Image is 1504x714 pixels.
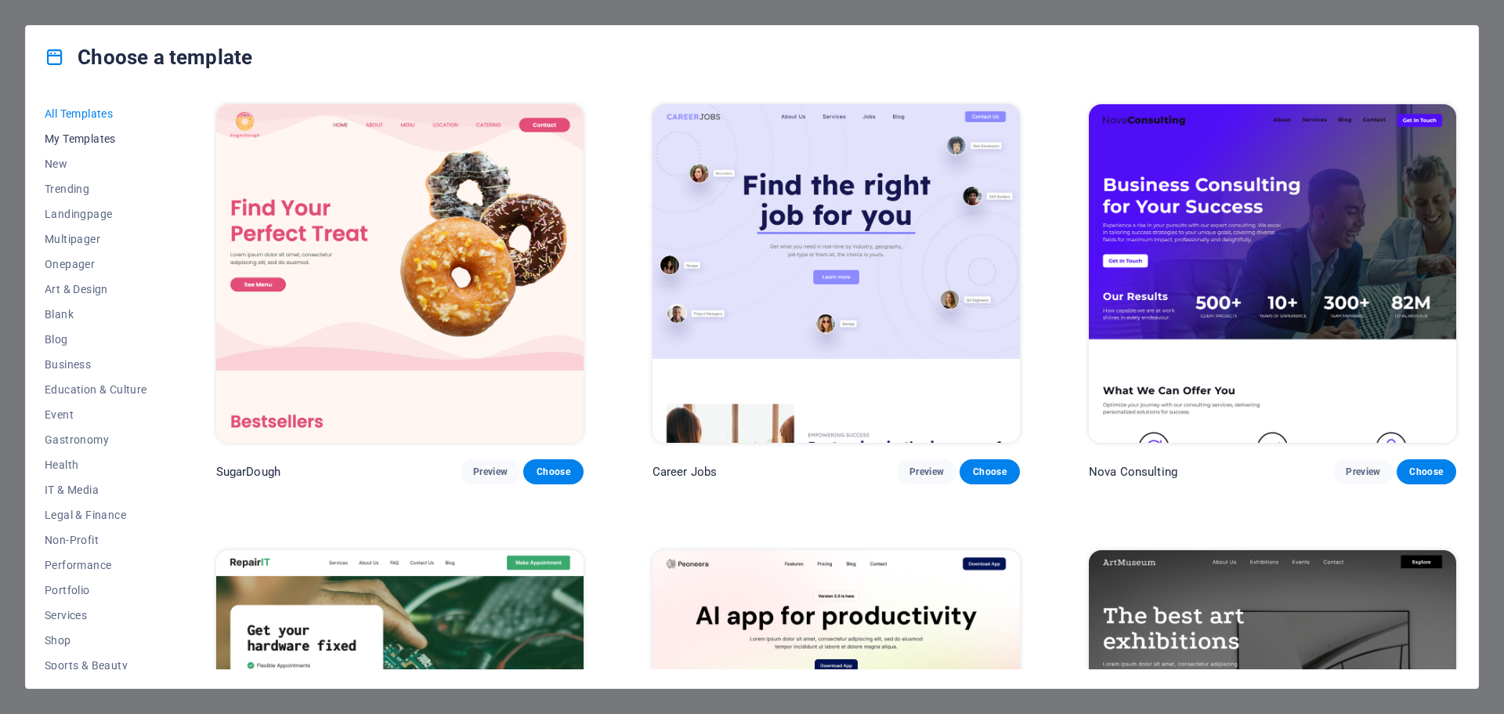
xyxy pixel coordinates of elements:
button: Performance [45,553,147,578]
button: Event [45,402,147,427]
span: Education & Culture [45,383,147,396]
span: Preview [909,466,944,478]
button: My Templates [45,126,147,151]
button: Blog [45,327,147,352]
button: Health [45,452,147,477]
p: Nova Consulting [1089,464,1177,480]
button: All Templates [45,101,147,126]
span: Business [45,358,147,371]
span: Trending [45,183,147,195]
span: IT & Media [45,484,147,496]
button: Portfolio [45,578,147,603]
span: All Templates [45,107,147,120]
span: Multipager [45,233,147,245]
button: Business [45,352,147,377]
p: Career Jobs [653,464,718,480]
button: Onepager [45,252,147,277]
button: IT & Media [45,477,147,502]
span: Blog [45,333,147,346]
button: Education & Culture [45,377,147,402]
button: Blank [45,302,147,327]
button: Choose [960,459,1019,484]
span: Art & Design [45,283,147,295]
button: Choose [1397,459,1456,484]
button: Shop [45,628,147,653]
span: Sports & Beauty [45,659,147,672]
button: Preview [1333,459,1393,484]
span: Choose [1409,466,1444,478]
button: Art & Design [45,277,147,302]
button: Services [45,603,147,628]
span: Preview [473,466,508,478]
span: Onepager [45,258,147,270]
button: Preview [897,459,956,484]
span: Landingpage [45,208,147,220]
h4: Choose a template [45,45,252,70]
p: SugarDough [216,464,280,480]
span: Legal & Finance [45,509,147,521]
span: Blank [45,308,147,321]
span: Portfolio [45,584,147,596]
button: New [45,151,147,176]
span: New [45,158,147,170]
span: Non-Profit [45,534,147,546]
span: Gastronomy [45,433,147,446]
button: Non-Profit [45,527,147,553]
span: Shop [45,634,147,647]
span: Choose [536,466,570,478]
img: SugarDough [216,104,584,443]
span: My Templates [45,132,147,145]
button: Legal & Finance [45,502,147,527]
span: Services [45,609,147,622]
span: Health [45,458,147,471]
span: Choose [972,466,1007,478]
img: Nova Consulting [1089,104,1456,443]
img: Career Jobs [653,104,1020,443]
button: Multipager [45,227,147,252]
button: Landingpage [45,201,147,227]
span: Preview [1346,466,1380,478]
span: Event [45,408,147,421]
button: Choose [523,459,583,484]
span: Performance [45,559,147,571]
button: Trending [45,176,147,201]
button: Preview [461,459,520,484]
button: Gastronomy [45,427,147,452]
button: Sports & Beauty [45,653,147,678]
